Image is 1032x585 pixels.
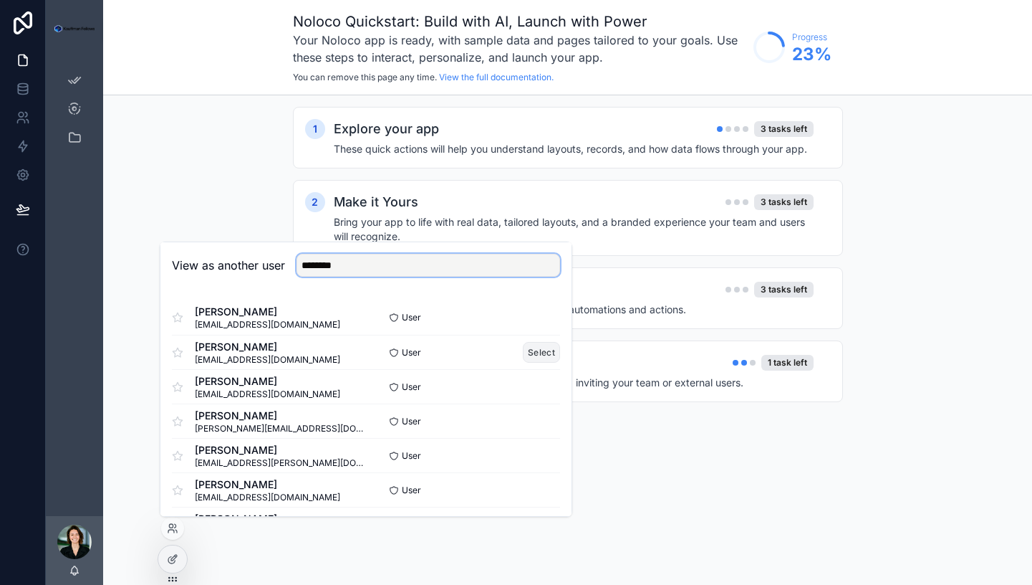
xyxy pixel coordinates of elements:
div: scrollable content [46,57,103,169]
span: User [402,416,421,427]
span: [PERSON_NAME] [195,477,340,492]
span: [EMAIL_ADDRESS][DOMAIN_NAME] [195,354,340,366]
span: [PERSON_NAME] [195,409,366,423]
h2: View as another user [172,257,285,274]
span: [PERSON_NAME] [195,340,340,354]
h3: Your Noloco app is ready, with sample data and pages tailored to your goals. Use these steps to i... [293,32,746,66]
span: User [402,312,421,323]
span: 23 % [792,43,831,66]
span: [PERSON_NAME] [195,374,340,389]
span: [EMAIL_ADDRESS][DOMAIN_NAME] [195,319,340,330]
span: User [402,347,421,358]
span: [EMAIL_ADDRESS][DOMAIN_NAME] [195,389,340,400]
img: App logo [54,25,95,33]
span: [EMAIL_ADDRESS][PERSON_NAME][DOMAIN_NAME] [195,457,366,469]
span: User [402,381,421,393]
span: [PERSON_NAME][EMAIL_ADDRESS][DOMAIN_NAME] [195,423,366,434]
span: [PERSON_NAME] [195,443,366,457]
span: Progress [792,32,831,43]
h1: Noloco Quickstart: Build with AI, Launch with Power [293,11,746,32]
span: [PERSON_NAME] [195,512,366,526]
a: View the full documentation. [439,72,554,82]
span: User [402,450,421,462]
span: [PERSON_NAME] [195,305,340,319]
span: User [402,485,421,496]
span: You can remove this page any time. [293,72,437,82]
button: Select [523,342,560,363]
span: [EMAIL_ADDRESS][DOMAIN_NAME] [195,492,340,503]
